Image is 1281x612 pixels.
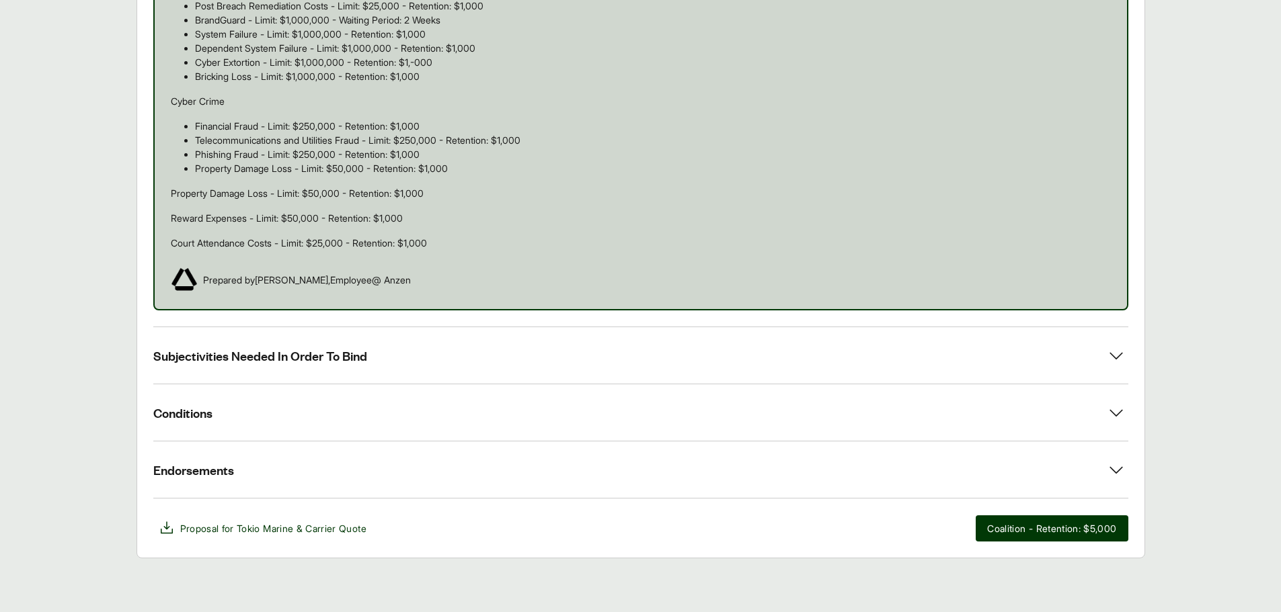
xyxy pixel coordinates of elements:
[195,69,1111,83] p: Bricking Loss - Limit: $1,000,000 - Retention: $1,000
[203,273,411,287] span: Prepared by [PERSON_NAME] , Employee @ Anzen
[180,521,366,535] span: Proposal for
[171,94,1111,108] p: Cyber Crime
[153,515,372,541] button: Proposal for Tokio Marine & Carrier Quote
[195,41,1111,55] p: Dependent System Failure - Limit: $1,000,000 - Retention: $1,000
[195,119,1111,133] p: Financial Fraud - Limit: $250,000 - Retention: $1,000
[976,515,1128,541] button: Coalition - Retention: $5,000
[195,161,1111,175] p: Property Damage Loss - Limit: $50,000 - Retention: $1,000
[153,384,1128,441] button: Conditions
[153,462,234,478] span: Endorsements
[297,523,366,534] span: & Carrier Quote
[171,236,1111,250] p: Court Attendance Costs - Limit: $25,000 - Retention: $1,000
[153,347,367,364] span: Subjectivities Needed In Order To Bind
[987,521,1116,535] span: Coalition - Retention: $5,000
[153,441,1128,498] button: Endorsements
[153,404,212,421] span: Conditions
[153,327,1128,384] button: Subjectivities Needed In Order To Bind
[195,13,1111,27] p: BrandGuard - Limit: $1,000,000 - Waiting Period: 2 Weeks
[237,523,293,534] span: Tokio Marine
[195,133,1111,147] p: Telecommunications and Utilities Fraud - Limit: $250,000 - Retention: $1,000
[195,55,1111,69] p: Cyber Extortion - Limit: $1,000,000 - Retention: $1,-000
[195,27,1111,41] p: System Failure - Limit: $1,000,000 - Retention: $1,000
[171,186,1111,200] p: Property Damage Loss - Limit: $50,000 - Retention: $1,000
[195,147,1111,161] p: Phishing Fraud - Limit: $250,000 - Retention: $1,000
[171,211,1111,225] p: Reward Expenses - Limit: $50,000 - Retention: $1,000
